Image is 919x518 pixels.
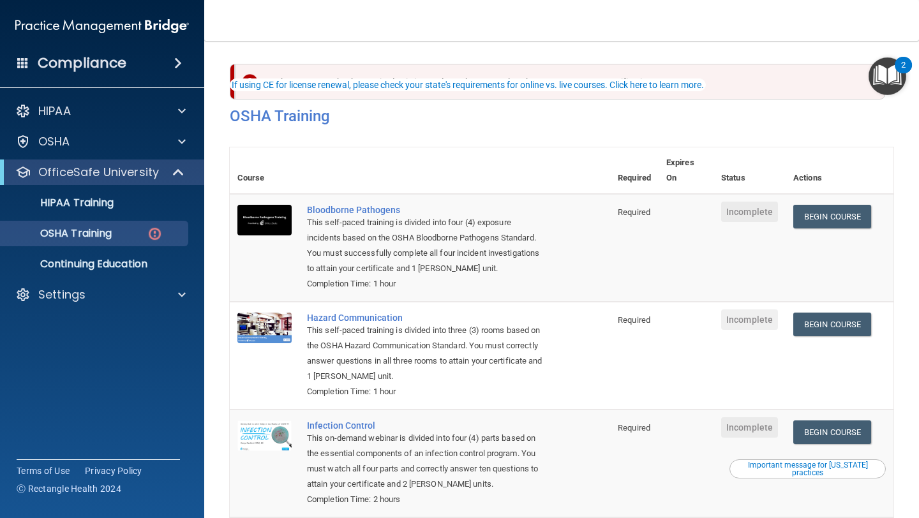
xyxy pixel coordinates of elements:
div: This self-paced training is divided into three (3) rooms based on the OSHA Hazard Communication S... [307,323,546,384]
a: Begin Course [793,313,871,336]
a: Begin Course [793,205,871,228]
div: This on-demand webinar is divided into four (4) parts based on the essential components of an inf... [307,431,546,492]
a: HIPAA [15,103,186,119]
span: Incomplete [721,202,778,222]
button: Open Resource Center, 2 new notifications [869,57,906,95]
div: Important message for [US_STATE] practices [731,461,884,477]
button: If using CE for license renewal, please check your state's requirements for online vs. live cours... [230,78,706,91]
a: OSHA [15,134,186,149]
th: Course [230,147,299,194]
p: Settings [38,287,86,302]
p: OSHA [38,134,70,149]
p: OfficeSafe University [38,165,159,180]
img: danger-circle.6113f641.png [147,226,163,242]
a: Bloodborne Pathogens [307,205,546,215]
div: You have a course that has expired or is incomplete. Please complete the course to get your certi... [235,64,885,100]
h4: Compliance [38,54,126,72]
span: Required [618,423,650,433]
p: Continuing Education [8,258,183,270]
th: Expires On [659,147,714,194]
button: Read this if you are a dental practitioner in the state of CA [729,459,886,478]
a: Hazard Communication [307,313,546,323]
div: Completion Time: 1 hour [307,384,546,399]
th: Required [610,147,659,194]
a: OfficeSafe University [15,165,185,180]
th: Actions [786,147,893,194]
p: HIPAA Training [8,196,114,209]
span: Incomplete [721,417,778,438]
span: Incomplete [721,309,778,330]
p: HIPAA [38,103,71,119]
img: exclamation-circle-solid-danger.72ef9ffc.png [242,74,258,90]
div: 2 [901,65,906,82]
a: Terms of Use [17,464,70,477]
span: Required [618,315,650,325]
span: Required [618,207,650,217]
p: OSHA Training [8,227,112,240]
div: Completion Time: 1 hour [307,276,546,292]
th: Status [714,147,786,194]
div: Completion Time: 2 hours [307,492,546,507]
a: Infection Control [307,420,546,431]
div: This self-paced training is divided into four (4) exposure incidents based on the OSHA Bloodborne... [307,215,546,276]
a: Privacy Policy [85,464,142,477]
span: Ⓒ Rectangle Health 2024 [17,482,121,495]
a: Begin Course [793,420,871,444]
a: Settings [15,287,186,302]
img: PMB logo [15,13,189,39]
h4: OSHA Training [230,107,893,125]
div: If using CE for license renewal, please check your state's requirements for online vs. live cours... [232,80,704,89]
